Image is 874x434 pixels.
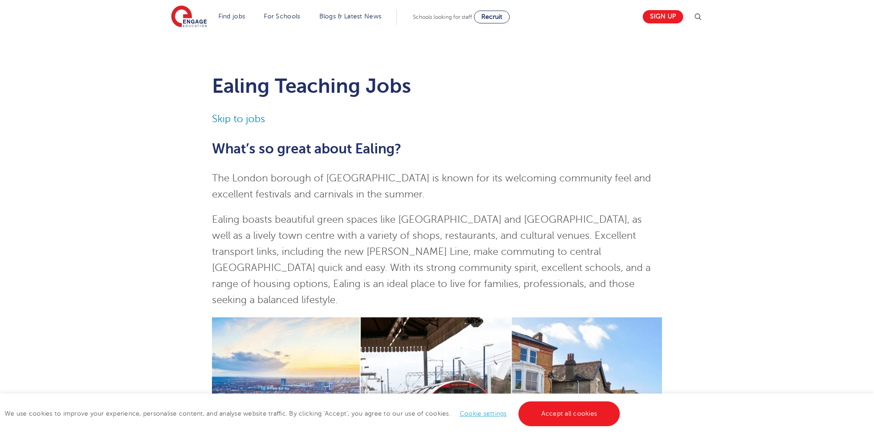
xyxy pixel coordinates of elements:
[212,212,662,308] p: Ealing boasts beautiful green spaces like [GEOGRAPHIC_DATA] and [GEOGRAPHIC_DATA], as well as a l...
[212,74,662,97] h1: Ealing Teaching Jobs
[319,13,382,20] a: Blogs & Latest News
[212,141,401,157] span: What’s so great about Ealing?
[218,13,245,20] a: Find jobs
[643,10,683,23] a: Sign up
[413,14,472,20] span: Schools looking for staff
[474,11,510,23] a: Recruit
[518,401,620,426] a: Accept all cookies
[264,13,300,20] a: For Schools
[460,410,507,417] a: Cookie settings
[212,173,651,200] span: The London borough of [GEOGRAPHIC_DATA] is known for its welcoming community feel and excellent f...
[171,6,207,28] img: Engage Education
[481,13,502,20] span: Recruit
[212,113,265,124] a: Skip to jobs
[5,410,622,417] span: We use cookies to improve your experience, personalise content, and analyse website traffic. By c...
